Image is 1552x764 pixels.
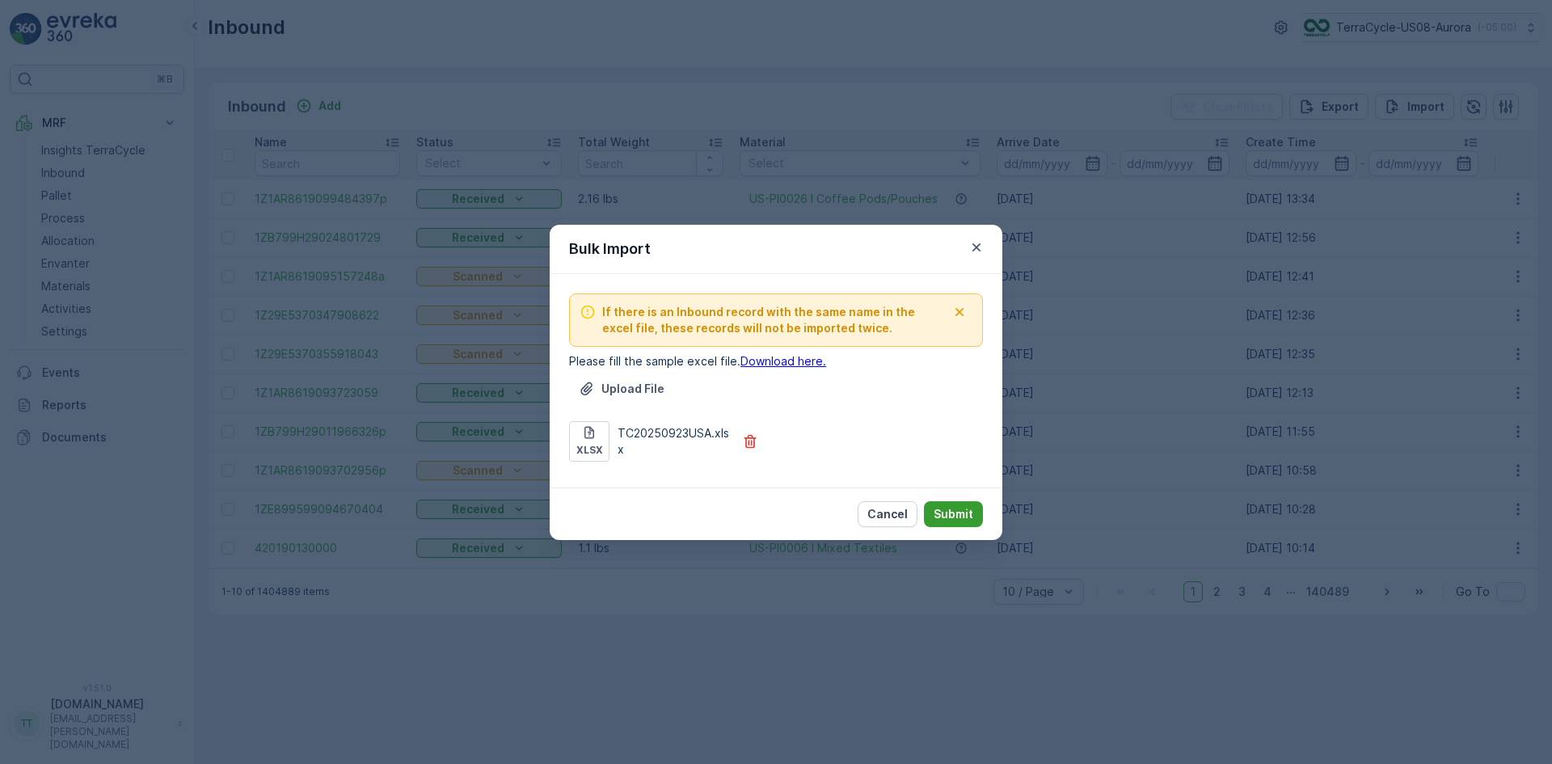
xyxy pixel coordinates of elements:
[924,501,983,527] button: Submit
[569,238,651,260] p: Bulk Import
[569,353,983,369] p: Please fill the sample excel file.
[576,444,603,457] p: xlsx
[934,506,973,522] p: Submit
[569,376,674,402] button: Upload File
[601,381,664,397] p: Upload File
[618,425,732,458] p: TC20250923USA.xlsx
[602,304,947,336] span: If there is an Inbound record with the same name in the excel file, these records will not be imp...
[858,501,917,527] button: Cancel
[740,354,826,368] a: Download here.
[867,506,908,522] p: Cancel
